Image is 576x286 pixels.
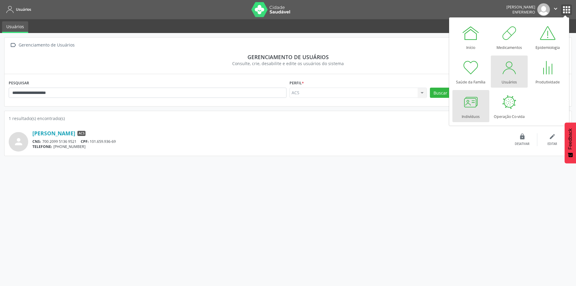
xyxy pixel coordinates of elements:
[13,136,24,147] i: person
[32,139,507,144] div: 700 2099 5136 9521 101.659.936-69
[81,139,89,144] span: CPF:
[9,41,17,50] i: 
[537,3,550,16] img: img
[32,130,75,137] a: [PERSON_NAME]
[547,142,557,146] div: Editar
[77,131,85,136] span: ACS
[529,21,566,53] a: Epidemiologia
[491,56,528,88] a: Usuários
[32,144,507,149] div: [PHONE_NUMBER]
[452,90,489,122] a: Indivíduos
[452,56,489,88] a: Saúde da Família
[13,60,563,67] div: Consulte, crie, desabilite e edite os usuários do sistema
[491,21,528,53] a: Medicamentos
[2,21,28,33] a: Usuários
[552,5,559,12] i: 
[519,133,526,140] i: lock
[561,5,572,15] button: apps
[491,90,528,122] a: Operação Co-vida
[512,10,535,15] span: Enfermeiro
[9,41,76,50] a:  Gerenciamento de Usuários
[32,144,52,149] span: TELEFONE:
[289,78,304,88] label: Perfil
[17,41,76,50] div: Gerenciamento de Usuários
[4,5,31,14] a: Usuários
[16,7,31,12] span: Usuários
[32,139,41,144] span: CNS:
[9,115,567,122] div: 1 resultado(s) encontrado(s)
[13,54,563,60] div: Gerenciamento de usuários
[568,128,573,149] span: Feedback
[452,21,489,53] a: Início
[529,56,566,88] a: Produtividade
[550,3,561,16] button: 
[565,122,576,163] button: Feedback - Mostrar pesquisa
[549,133,556,140] i: edit
[506,5,535,10] div: [PERSON_NAME]
[9,78,29,88] label: PESQUISAR
[515,142,529,146] div: Desativar
[430,88,451,98] button: Buscar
